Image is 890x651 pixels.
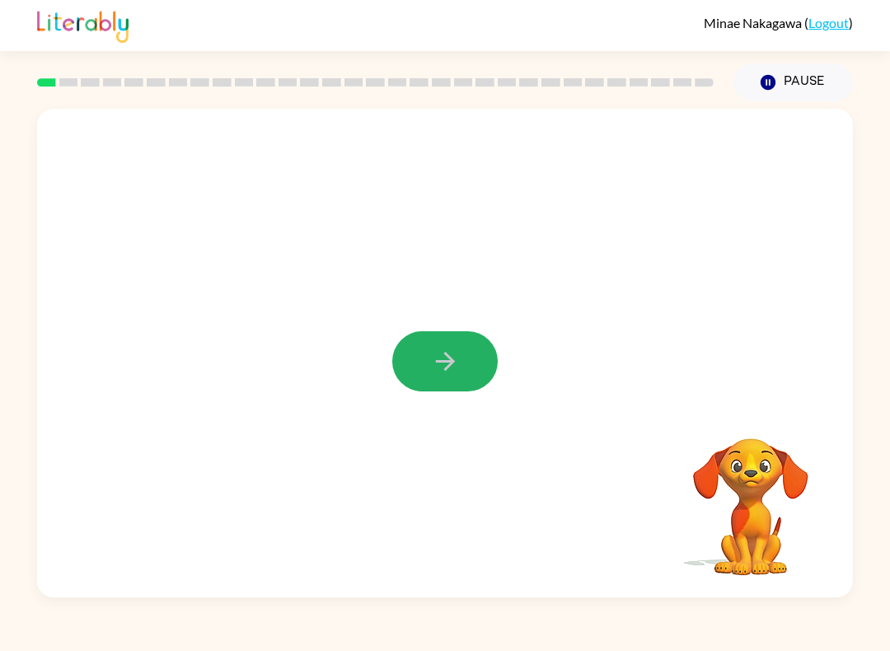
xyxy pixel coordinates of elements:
[704,15,804,30] span: Minae Nakagawa
[668,413,833,578] video: Your browser must support playing .mp4 files to use Literably. Please try using another browser.
[37,7,129,43] img: Literably
[733,63,853,101] button: Pause
[808,15,849,30] a: Logout
[704,15,853,30] div: ( )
